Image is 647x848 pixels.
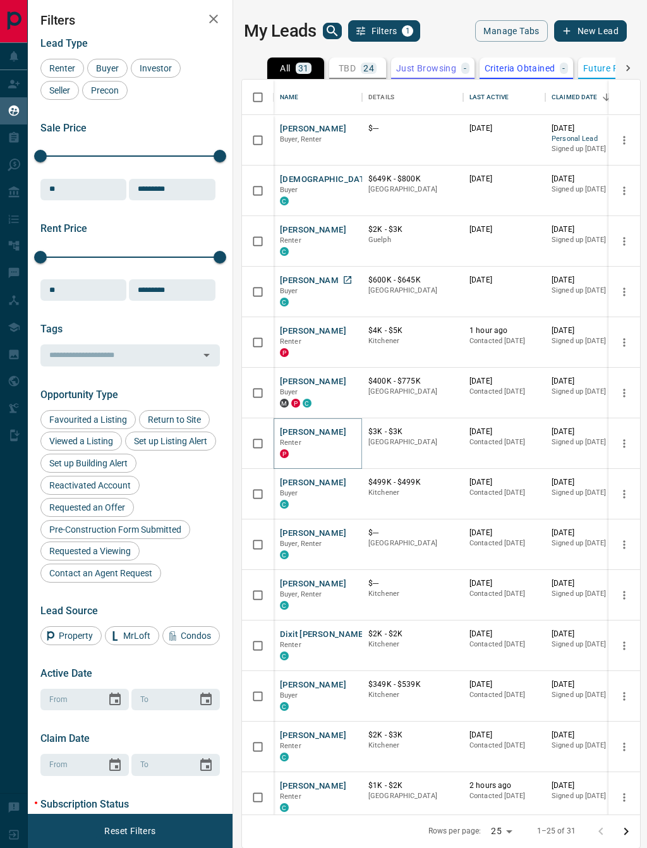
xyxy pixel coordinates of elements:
p: [DATE] [552,477,624,488]
button: Choose date [193,753,219,778]
button: Dixit [PERSON_NAME] [280,629,366,641]
span: Renter [45,63,80,73]
p: 2 hours ago [469,780,539,791]
button: more [615,131,634,150]
p: $--- [368,528,457,538]
p: [DATE] [552,275,624,286]
span: 1 [403,27,412,35]
button: Sort [598,88,615,106]
p: Signed up [DATE] [552,538,624,548]
span: Buyer [280,388,298,396]
span: Buyer, Renter [280,135,322,143]
button: [PERSON_NAME] [280,224,346,236]
p: Just Browsing [396,64,456,73]
button: more [615,586,634,605]
button: Filters1 [348,20,421,42]
p: Rows per page: [428,826,481,837]
p: Signed up [DATE] [552,235,624,245]
div: mrloft.ca [280,399,289,408]
button: Choose date [102,687,128,712]
button: more [615,687,634,706]
span: Active Date [40,667,92,679]
button: more [615,485,634,504]
div: condos.ca [280,298,289,306]
div: condos.ca [280,702,289,711]
button: more [615,737,634,756]
span: Seller [45,85,75,95]
span: Buyer [280,287,298,295]
button: [PERSON_NAME] [280,679,346,691]
div: Claimed Date [545,80,631,115]
div: Set up Building Alert [40,454,136,473]
span: Requested a Viewing [45,546,135,556]
div: Last Active [469,80,509,115]
p: Signed up [DATE] [552,741,624,751]
button: more [615,788,634,807]
div: condos.ca [280,247,289,256]
span: Return to Site [143,415,205,425]
p: Contacted [DATE] [469,538,539,548]
div: Renter [40,59,84,78]
span: Precon [87,85,123,95]
p: [DATE] [469,275,539,286]
button: [PERSON_NAME] [280,578,346,590]
span: Renter [280,439,301,447]
p: Contacted [DATE] [469,639,539,650]
p: $2K - $3K [368,730,457,741]
button: Choose date [193,687,219,712]
span: Renter [280,641,301,649]
p: $1K - $2K [368,780,457,791]
p: Signed up [DATE] [552,488,624,498]
button: [DEMOGRAPHIC_DATA] B [280,174,380,186]
p: $400K - $775K [368,376,457,387]
div: Condos [162,626,220,645]
div: Seller [40,81,79,100]
div: Pre-Construction Form Submitted [40,520,190,539]
div: Reactivated Account [40,476,140,495]
button: Choose date [102,753,128,778]
p: Kitchener [368,741,457,751]
button: Manage Tabs [475,20,547,42]
span: Renter [280,742,301,750]
p: Contacted [DATE] [469,690,539,700]
div: condos.ca [280,803,289,812]
div: Viewed a Listing [40,432,122,451]
p: [DATE] [469,578,539,589]
button: more [615,636,634,655]
p: [GEOGRAPHIC_DATA] [368,538,457,548]
p: $3K - $3K [368,427,457,437]
button: [PERSON_NAME] [280,477,346,489]
p: [DATE] [552,679,624,690]
p: [DATE] [469,679,539,690]
p: Kitchener [368,589,457,599]
button: more [615,333,634,352]
p: Kitchener [368,488,457,498]
div: condos.ca [280,550,289,559]
span: Buyer [280,186,298,194]
div: Precon [82,81,128,100]
div: Favourited a Listing [40,410,136,429]
span: Buyer [92,63,123,73]
span: Reactivated Account [45,480,135,490]
div: Contact an Agent Request [40,564,161,583]
button: search button [323,23,342,39]
button: [PERSON_NAME] [280,780,346,792]
div: MrLoft [105,626,159,645]
button: [PERSON_NAME] [280,427,346,439]
button: more [615,232,634,251]
p: [GEOGRAPHIC_DATA] [368,387,457,397]
div: condos.ca [303,399,311,408]
span: Buyer, Renter [280,540,322,548]
div: condos.ca [280,500,289,509]
div: Return to Site [139,410,210,429]
span: Renter [280,792,301,801]
p: $499K - $499K [368,477,457,488]
button: New Lead [554,20,627,42]
span: Favourited a Listing [45,415,131,425]
div: Last Active [463,80,545,115]
button: more [615,181,634,200]
p: $2K - $2K [368,629,457,639]
p: [DATE] [469,427,539,437]
div: Name [274,80,362,115]
p: [DATE] [469,174,539,185]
